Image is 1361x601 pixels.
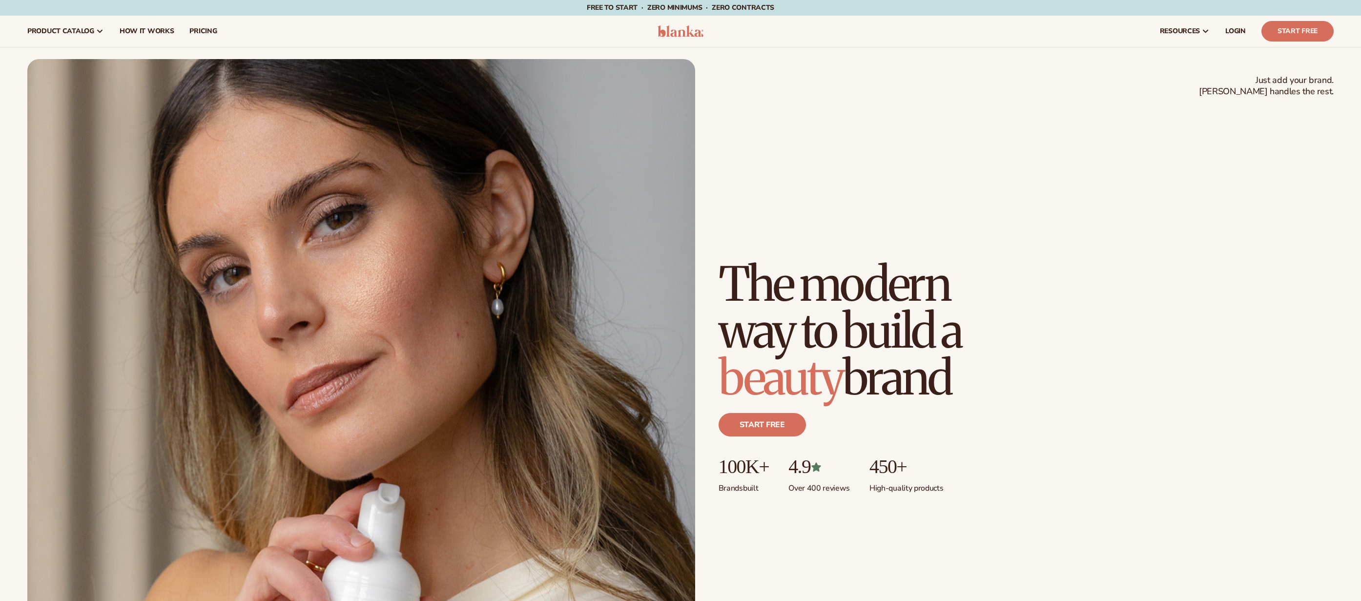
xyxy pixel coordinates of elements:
span: pricing [189,27,217,35]
span: LOGIN [1225,27,1246,35]
span: product catalog [27,27,94,35]
p: 100K+ [719,456,769,477]
h1: The modern way to build a brand [719,261,1031,401]
a: How It Works [112,16,182,47]
a: resources [1152,16,1217,47]
span: How It Works [120,27,174,35]
p: Brands built [719,477,769,494]
span: Just add your brand. [PERSON_NAME] handles the rest. [1199,75,1334,98]
span: resources [1160,27,1200,35]
a: Start free [719,413,806,436]
img: logo [658,25,704,37]
span: beauty [719,349,843,407]
p: Over 400 reviews [788,477,850,494]
a: product catalog [20,16,112,47]
a: LOGIN [1217,16,1254,47]
p: High-quality products [869,477,943,494]
span: Free to start · ZERO minimums · ZERO contracts [587,3,774,12]
a: Start Free [1261,21,1334,41]
p: 450+ [869,456,943,477]
a: pricing [182,16,225,47]
p: 4.9 [788,456,850,477]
